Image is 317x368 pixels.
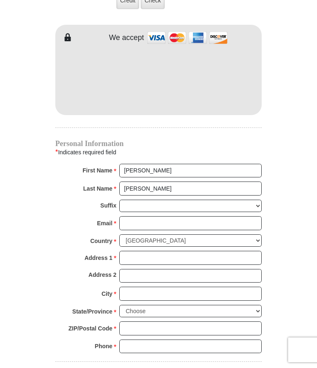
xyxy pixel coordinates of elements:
[85,252,113,264] strong: Address 1
[109,33,144,42] h4: We accept
[55,147,262,158] div: Indicates required field
[102,288,112,300] strong: City
[55,140,262,147] h4: Personal Information
[97,217,112,229] strong: Email
[146,29,229,47] img: credit cards accepted
[88,269,116,281] strong: Address 2
[72,306,112,317] strong: State/Province
[83,165,112,176] strong: First Name
[83,183,113,194] strong: Last Name
[90,235,113,247] strong: Country
[69,323,113,334] strong: ZIP/Postal Code
[95,340,113,352] strong: Phone
[100,200,116,211] strong: Suffix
